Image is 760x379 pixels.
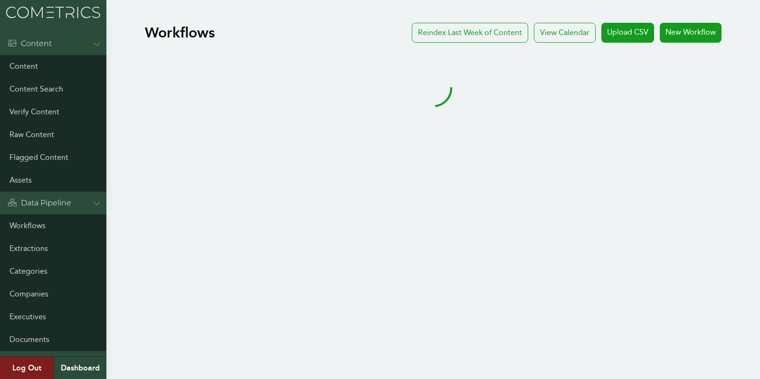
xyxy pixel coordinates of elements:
[414,69,452,107] svg: audio-loading
[534,23,596,43] div: View Calendar
[660,23,722,43] a: New Workflow
[145,24,215,41] h1: Workflows
[8,197,71,209] div: Data Pipeline
[601,23,654,43] a: Upload CSV
[8,38,52,49] div: Content
[53,357,106,379] a: Dashboard
[412,23,528,43] a: Reindex Last Week of Content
